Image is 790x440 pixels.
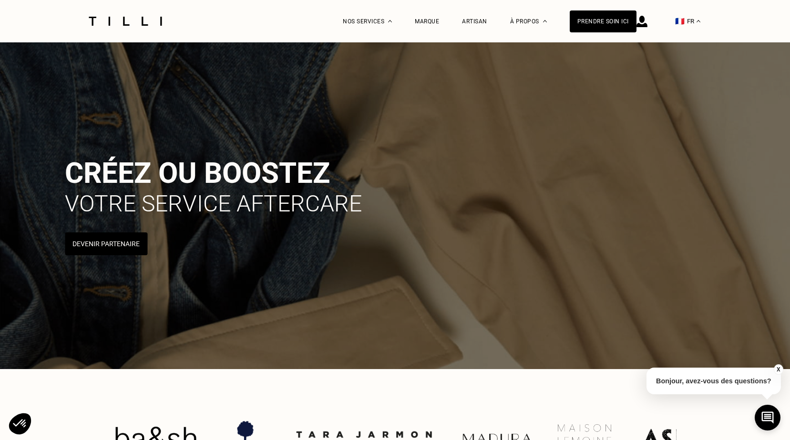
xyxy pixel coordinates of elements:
button: Devenir Partenaire [65,232,147,255]
img: Menu déroulant [388,20,392,22]
span: Créez ou boostez [65,156,330,190]
img: Menu déroulant à propos [543,20,547,22]
a: Prendre soin ici [570,10,636,32]
p: Bonjour, avez-vous des questions? [646,368,781,394]
img: Logo du service de couturière Tilli [85,17,165,26]
a: Artisan [462,18,487,25]
button: X [773,364,783,375]
a: Marque [415,18,439,25]
img: menu déroulant [697,20,700,22]
img: icône connexion [636,16,647,27]
span: 🇫🇷 [675,17,685,26]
